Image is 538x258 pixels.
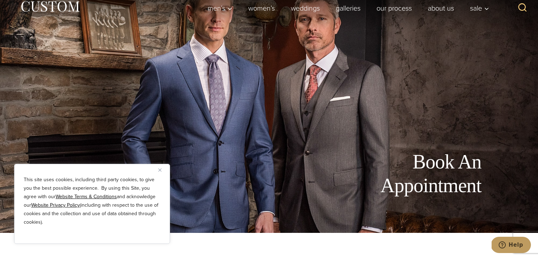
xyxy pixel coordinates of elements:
[283,1,328,15] a: weddings
[31,201,80,209] a: Website Privacy Policy
[158,168,162,172] img: Close
[240,1,283,15] a: Women’s
[369,1,420,15] a: Our Process
[24,176,160,227] p: This site uses cookies, including third party cookies, to give you the best possible experience. ...
[158,166,167,174] button: Close
[200,1,493,15] nav: Primary Navigation
[56,193,117,200] a: Website Terms & Conditions
[200,1,240,15] button: Child menu of Men’s
[492,237,531,254] iframe: Opens a widget where you can chat to one of our agents
[328,1,369,15] a: Galleries
[322,150,481,197] h1: Book An Appointment
[462,1,493,15] button: Sale sub menu toggle
[420,1,462,15] a: About Us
